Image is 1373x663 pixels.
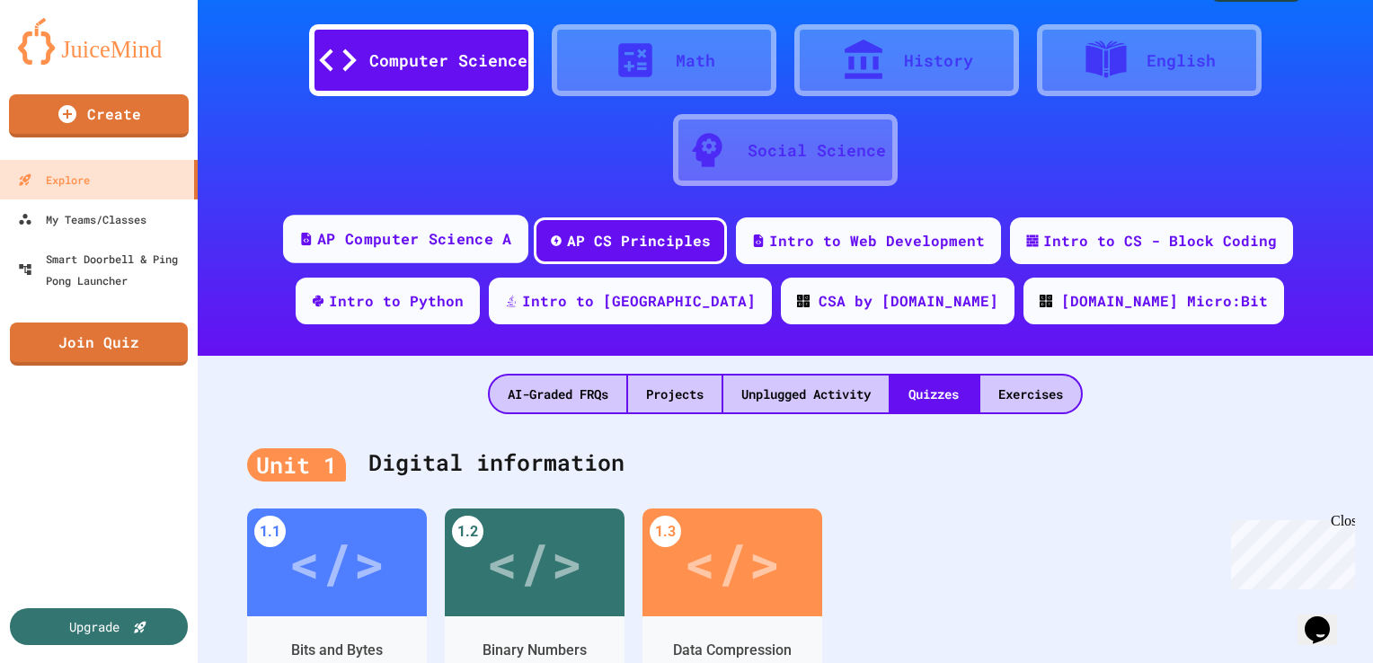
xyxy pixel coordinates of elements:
[9,94,189,137] a: Create
[291,640,383,661] div: Bits and Bytes
[18,248,190,291] div: Smart Doorbell & Ping Pong Launcher
[797,295,810,307] img: CODE_logo_RGB.png
[486,522,583,603] div: </>
[628,376,722,412] div: Projects
[650,516,681,547] div: 1.3
[7,7,124,114] div: Chat with us now!Close
[10,323,188,366] a: Join Quiz
[980,376,1081,412] div: Exercises
[1061,290,1268,312] div: [DOMAIN_NAME] Micro:Bit
[18,18,180,65] img: logo-orange.svg
[1043,230,1277,252] div: Intro to CS - Block Coding
[18,169,90,190] div: Explore
[673,640,792,661] div: Data Compression
[452,516,483,547] div: 1.2
[1224,513,1355,589] iframe: chat widget
[247,448,346,482] div: Unit 1
[904,49,973,73] div: History
[890,376,977,412] div: Quizzes
[723,376,889,412] div: Unplugged Activity
[522,290,756,312] div: Intro to [GEOGRAPHIC_DATA]
[483,640,587,661] div: Binary Numbers
[69,617,120,636] div: Upgrade
[676,49,715,73] div: Math
[819,290,998,312] div: CSA by [DOMAIN_NAME]
[684,522,781,603] div: </>
[288,522,385,603] div: </>
[490,376,626,412] div: AI-Graded FRQs
[567,230,711,252] div: AP CS Principles
[1298,591,1355,645] iframe: chat widget
[254,516,286,547] div: 1.1
[317,228,511,251] div: AP Computer Science A
[369,49,527,73] div: Computer Science
[247,428,1324,499] div: Digital information
[1147,49,1216,73] div: English
[1040,295,1052,307] img: CODE_logo_RGB.png
[329,290,464,312] div: Intro to Python
[748,138,886,163] div: Social Science
[18,208,146,230] div: My Teams/Classes
[769,230,985,252] div: Intro to Web Development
